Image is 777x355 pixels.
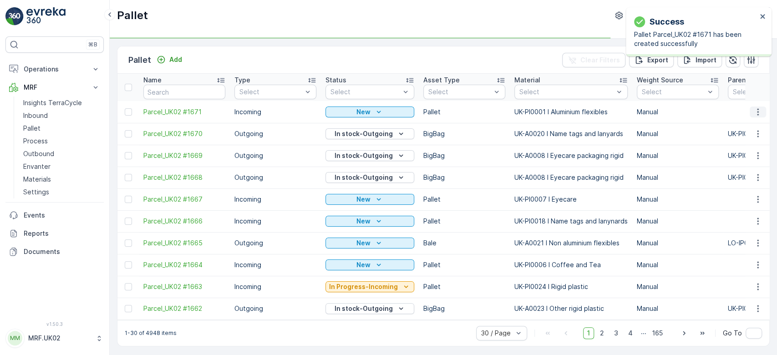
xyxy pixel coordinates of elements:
[26,7,66,25] img: logo_light-DOdMpM7g.png
[23,111,48,120] p: Inbound
[641,327,646,339] p: ...
[143,151,225,160] a: Parcel_UK02 #1669
[125,330,177,337] p: 1-30 of 4948 items
[5,78,104,96] button: MRF
[28,334,91,343] p: MRF.UK02
[20,186,104,198] a: Settings
[629,53,674,67] button: Export
[325,259,414,270] button: New
[514,304,628,313] p: UK-A0023 I Other rigid plastic
[153,54,186,65] button: Add
[634,30,757,48] p: Pallet Parcel_UK02 #1671 has been created successfully
[23,98,82,107] p: Insights TerraCycle
[20,160,104,173] a: Envanter
[356,217,371,226] p: New
[423,129,505,138] p: BigBag
[20,122,104,135] a: Pallet
[423,260,505,269] p: Pallet
[23,188,49,197] p: Settings
[234,260,316,269] p: Incoming
[234,282,316,291] p: Incoming
[143,217,225,226] a: Parcel_UK02 #1666
[234,129,316,138] p: Outgoing
[24,65,86,74] p: Operations
[325,128,414,139] button: In stock-Outgoing
[514,76,540,85] p: Material
[143,195,225,204] a: Parcel_UK02 #1667
[24,211,100,220] p: Events
[423,282,505,291] p: Pallet
[125,283,132,290] div: Toggle Row Selected
[519,87,614,96] p: Select
[143,107,225,117] a: Parcel_UK02 #1671
[143,173,225,182] span: Parcel_UK02 #1668
[143,76,162,85] p: Name
[23,137,48,146] p: Process
[514,260,628,269] p: UK-PI0006 I Coffee and Tea
[125,239,132,247] div: Toggle Row Selected
[125,130,132,137] div: Toggle Row Selected
[143,304,225,313] a: Parcel_UK02 #1662
[637,304,719,313] p: Manual
[20,173,104,186] a: Materials
[423,195,505,204] p: Pallet
[562,53,625,67] button: Clear Filters
[24,229,100,238] p: Reports
[169,55,182,64] p: Add
[514,129,628,138] p: UK-A0020 I Name tags and lanyards
[514,195,628,204] p: UK-PI0007 I Eyecare
[650,15,684,28] p: Success
[5,7,24,25] img: logo
[423,76,460,85] p: Asset Type
[143,129,225,138] a: Parcel_UK02 #1670
[637,260,719,269] p: Manual
[325,216,414,227] button: New
[23,162,51,171] p: Envanter
[23,124,41,133] p: Pallet
[356,260,371,269] p: New
[5,243,104,261] a: Documents
[637,238,719,248] p: Manual
[125,261,132,269] div: Toggle Row Selected
[143,282,225,291] a: Parcel_UK02 #1663
[637,107,719,117] p: Manual
[325,281,414,292] button: In Progress-Incoming
[637,129,719,138] p: Manual
[423,151,505,160] p: BigBag
[143,238,225,248] a: Parcel_UK02 #1665
[648,327,667,339] span: 165
[583,327,594,339] span: 1
[23,175,51,184] p: Materials
[128,54,151,66] p: Pallet
[143,260,225,269] span: Parcel_UK02 #1664
[335,173,393,182] p: In stock-Outgoing
[637,217,719,226] p: Manual
[423,238,505,248] p: Bale
[325,172,414,183] button: In stock-Outgoing
[637,76,683,85] p: Weight Source
[8,331,22,345] div: MM
[5,224,104,243] a: Reports
[335,129,393,138] p: In stock-Outgoing
[423,107,505,117] p: Pallet
[335,304,393,313] p: In stock-Outgoing
[125,305,132,312] div: Toggle Row Selected
[677,53,722,67] button: Import
[637,195,719,204] p: Manual
[637,151,719,160] p: Manual
[125,196,132,203] div: Toggle Row Selected
[330,87,400,96] p: Select
[624,327,637,339] span: 4
[760,13,766,21] button: close
[335,151,393,160] p: In stock-Outgoing
[20,109,104,122] a: Inbound
[125,108,132,116] div: Toggle Row Selected
[23,149,54,158] p: Outbound
[125,218,132,225] div: Toggle Row Selected
[423,304,505,313] p: BigBag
